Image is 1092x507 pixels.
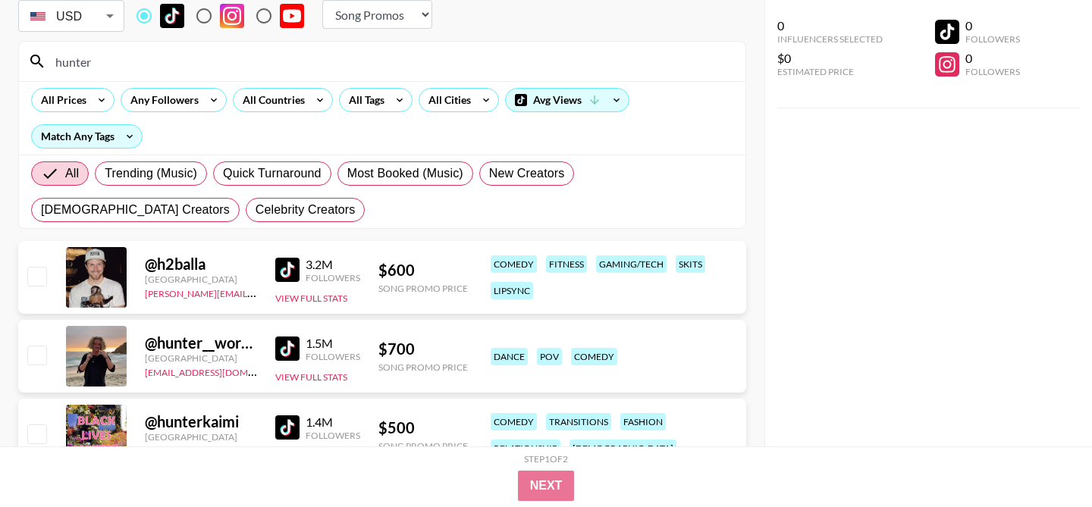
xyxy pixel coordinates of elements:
[145,352,257,364] div: [GEOGRAPHIC_DATA]
[46,49,736,74] input: Search by User Name
[491,413,537,430] div: comedy
[378,418,468,437] div: $ 500
[524,453,568,465] div: Step 1 of 2
[275,336,300,361] img: TikTok
[777,51,883,66] div: $0
[145,255,257,274] div: @ h2balla
[234,89,308,111] div: All Countries
[546,255,587,273] div: fitness
[105,164,197,183] span: Trending (Music)
[777,18,883,33] div: 0
[220,4,244,28] img: Instagram
[378,361,468,373] div: Song Promo Price
[965,33,1020,45] div: Followers
[347,164,463,183] span: Most Booked (Music)
[32,89,89,111] div: All Prices
[21,3,121,30] div: USD
[145,285,369,299] a: [PERSON_NAME][EMAIL_ADDRESS][DOMAIN_NAME]
[32,125,142,148] div: Match Any Tags
[41,201,230,219] span: [DEMOGRAPHIC_DATA] Creators
[65,164,79,183] span: All
[280,4,304,28] img: YouTube
[491,255,537,273] div: comedy
[546,413,611,430] div: transitions
[378,283,468,294] div: Song Promo Price
[306,430,360,441] div: Followers
[570,440,676,457] div: [DEMOGRAPHIC_DATA]
[596,255,667,273] div: gaming/tech
[275,293,347,304] button: View Full Stats
[491,440,560,457] div: relationship
[506,89,629,111] div: Avg Views
[306,272,360,283] div: Followers
[965,18,1020,33] div: 0
[145,412,257,431] div: @ hunterkaimi
[121,89,202,111] div: Any Followers
[145,431,257,443] div: [GEOGRAPHIC_DATA]
[419,89,474,111] div: All Cities
[537,348,562,365] div: pov
[491,348,528,365] div: dance
[145,364,297,378] a: [EMAIL_ADDRESS][DOMAIN_NAME]
[306,415,360,430] div: 1.4M
[378,261,468,280] div: $ 600
[306,336,360,351] div: 1.5M
[518,471,575,501] button: Next
[306,257,360,272] div: 3.2M
[378,440,468,452] div: Song Promo Price
[275,258,300,282] img: TikTok
[491,282,533,299] div: lipsync
[223,164,322,183] span: Quick Turnaround
[571,348,617,365] div: comedy
[160,4,184,28] img: TikTok
[777,66,883,77] div: Estimated Price
[676,255,705,273] div: skits
[378,340,468,358] div: $ 700
[965,66,1020,77] div: Followers
[620,413,666,430] div: fashion
[340,89,388,111] div: All Tags
[1016,431,1074,489] iframe: Drift Widget Chat Controller
[306,351,360,362] div: Followers
[489,164,565,183] span: New Creators
[965,51,1020,66] div: 0
[145,274,257,285] div: [GEOGRAPHIC_DATA]
[777,33,883,45] div: Influencers Selected
[256,201,356,219] span: Celebrity Creators
[275,415,300,440] img: TikTok
[145,333,257,352] div: @ hunter__workman
[275,371,347,383] button: View Full Stats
